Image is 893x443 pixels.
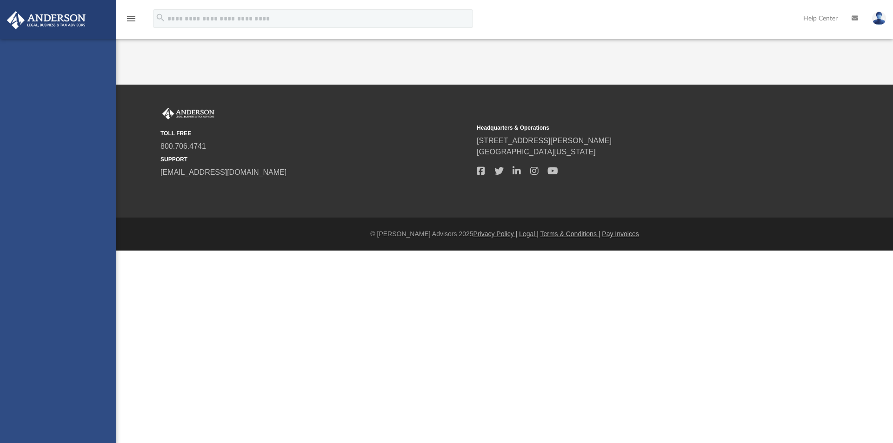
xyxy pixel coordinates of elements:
img: Anderson Advisors Platinum Portal [4,11,88,29]
a: [GEOGRAPHIC_DATA][US_STATE] [477,148,596,156]
img: Anderson Advisors Platinum Portal [160,108,216,120]
a: Pay Invoices [602,230,639,238]
small: TOLL FREE [160,129,470,138]
div: © [PERSON_NAME] Advisors 2025 [116,229,893,239]
a: Terms & Conditions | [540,230,600,238]
i: search [155,13,166,23]
a: Legal | [519,230,539,238]
small: Headquarters & Operations [477,124,786,132]
img: User Pic [872,12,886,25]
i: menu [126,13,137,24]
a: [STREET_ADDRESS][PERSON_NAME] [477,137,612,145]
a: menu [126,18,137,24]
a: Privacy Policy | [473,230,518,238]
a: 800.706.4741 [160,142,206,150]
a: [EMAIL_ADDRESS][DOMAIN_NAME] [160,168,287,176]
small: SUPPORT [160,155,470,164]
